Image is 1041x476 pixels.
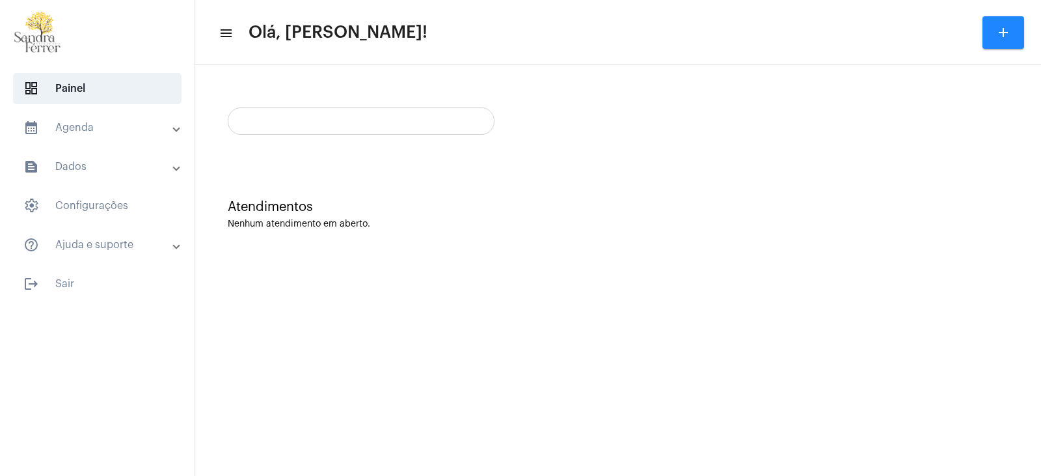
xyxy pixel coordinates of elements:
[219,25,232,41] mat-icon: sidenav icon
[995,25,1011,40] mat-icon: add
[8,229,195,260] mat-expansion-panel-header: sidenav iconAjuda e suporte
[23,276,39,292] mat-icon: sidenav icon
[23,159,39,175] mat-icon: sidenav icon
[249,22,427,43] span: Olá, [PERSON_NAME]!
[13,73,182,104] span: Painel
[23,237,174,253] mat-panel-title: Ajuda e suporte
[23,120,174,135] mat-panel-title: Agenda
[228,200,1008,214] div: Atendimentos
[23,198,39,214] span: sidenav icon
[8,112,195,143] mat-expansion-panel-header: sidenav iconAgenda
[10,7,65,59] img: 87cae55a-51f6-9edc-6e8c-b06d19cf5cca.png
[23,81,39,96] span: sidenav icon
[23,159,174,175] mat-panel-title: Dados
[13,268,182,300] span: Sair
[8,151,195,182] mat-expansion-panel-header: sidenav iconDados
[23,120,39,135] mat-icon: sidenav icon
[13,190,182,221] span: Configurações
[23,237,39,253] mat-icon: sidenav icon
[228,219,1008,229] div: Nenhum atendimento em aberto.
